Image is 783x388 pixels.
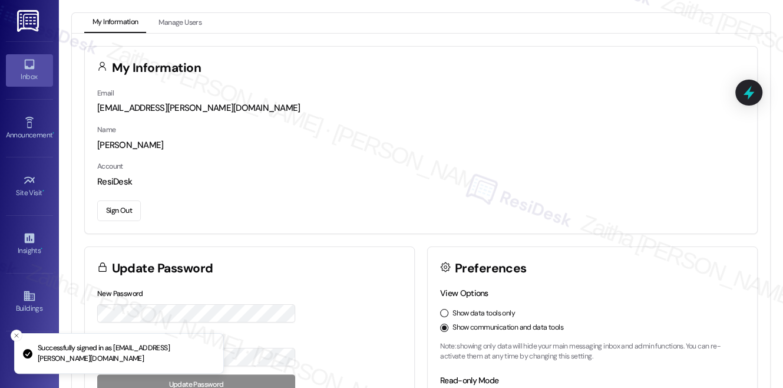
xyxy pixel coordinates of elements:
[41,245,42,253] span: •
[452,323,563,333] label: Show communication and data tools
[6,54,53,86] a: Inbox
[42,187,44,195] span: •
[452,308,515,319] label: Show data tools only
[11,330,22,341] button: Close toast
[97,162,123,171] label: Account
[455,262,527,275] h3: Preferences
[6,344,53,376] a: Leads
[38,343,214,364] p: Successfully signed in as [EMAIL_ADDRESS][PERSON_NAME][DOMAIN_NAME]
[97,88,114,98] label: Email
[440,375,498,386] label: Read-only Mode
[84,13,146,33] button: My Information
[440,288,488,298] label: View Options
[97,125,116,134] label: Name
[150,13,210,33] button: Manage Users
[112,62,201,74] h3: My Information
[17,10,41,32] img: ResiDesk Logo
[6,170,53,202] a: Site Visit •
[6,228,53,260] a: Insights •
[97,289,143,298] label: New Password
[97,139,745,152] div: [PERSON_NAME]
[440,341,745,362] p: Note: showing only data will hide your main messaging inbox and admin functions. You can re-activ...
[112,262,213,275] h3: Update Password
[52,129,54,137] span: •
[97,102,745,114] div: [EMAIL_ADDRESS][PERSON_NAME][DOMAIN_NAME]
[97,200,141,221] button: Sign Out
[6,286,53,318] a: Buildings
[97,176,745,188] div: ResiDesk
